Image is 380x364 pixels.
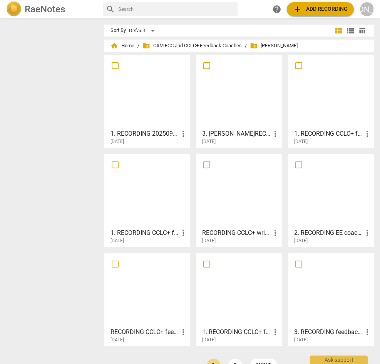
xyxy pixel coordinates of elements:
[110,238,124,244] span: [DATE]
[202,228,271,238] h3: RECORDING CCLC+ written fdbk D Botsis
[110,42,118,50] span: home
[199,256,279,343] a: 1. RECORDING CCLC+ fdbk and ECC fdbk 1 [PERSON_NAME] coaching AT[DATE]
[110,138,124,145] span: [DATE]
[345,25,356,37] button: List view
[179,327,188,337] span: more_vert
[363,327,372,337] span: more_vert
[107,256,187,343] a: RECORDING CCLC+ feedback AK[DATE]
[6,2,97,17] a: LogoRaeNotes
[294,129,363,138] h3: 1. RECORDING CCLC+ feedback SH coaching BH
[110,228,179,238] h3: 1. RECORDING CCLC+ feedback Dan Hayden coaching KP
[334,26,343,35] span: view_module
[356,25,368,37] button: Table view
[202,327,271,337] h3: 1. RECORDING CCLC+ fdbk and ECC fdbk 1 Melissa J coaching AT
[270,2,284,16] a: Help
[142,42,150,50] span: folder_shared
[245,43,247,49] span: /
[310,356,368,364] div: Ask support
[25,4,65,15] h2: RaeNotes
[271,129,280,138] span: more_vert
[294,327,363,337] h3: 3. RECORDING feedback 3 RM coaching TP
[271,228,280,238] span: more_vert
[358,27,366,34] span: table_chart
[294,138,308,145] span: [DATE]
[202,138,216,145] span: [DATE]
[250,42,258,50] span: folder_shared
[202,238,216,244] span: [DATE]
[110,327,179,337] h3: RECORDING CCLC+ feedback AK
[110,337,124,343] span: [DATE]
[294,238,308,244] span: [DATE]
[360,2,374,16] button: [PERSON_NAME]
[110,28,126,33] div: Sort By
[287,2,354,16] button: Upload
[179,129,188,138] span: more_vert
[363,129,372,138] span: more_vert
[291,58,371,145] a: 1. RECORDING CCLC+ feedback SH coaching BH[DATE]
[294,228,363,238] h3: 2. RECORDING EE coaching fdbk #2
[6,2,22,17] img: Logo
[272,5,281,14] span: help
[333,25,345,37] button: Tile view
[293,5,348,14] span: Add recording
[199,58,279,145] a: 3. [PERSON_NAME]RECORDING ECC feedback #3 [PERSON_NAME][DATE]
[293,5,302,14] span: add
[107,58,187,145] a: 1. RECORDING 20250925 HS coaching for CCLC+ fdbk[DATE]
[110,129,179,138] h3: 1. RECORDING 20250925 HS coaching for CCLC+ fdbk
[291,157,371,244] a: 2. RECORDING EE coaching fdbk #2[DATE]
[294,337,308,343] span: [DATE]
[129,25,157,37] div: Default
[137,43,139,49] span: /
[106,5,115,14] span: search
[118,3,234,15] input: Search
[346,26,355,35] span: view_list
[271,327,280,337] span: more_vert
[202,129,271,138] h3: 3. Todd N.RECORDING ECC feedback #3 T Nathan
[179,228,188,238] span: more_vert
[363,228,372,238] span: more_vert
[142,42,242,50] span: CAM ECC and CCLC+ Feedback Coaches
[107,157,187,244] a: 1. RECORDING CCLC+ feedback [PERSON_NAME] coaching KP[DATE]
[250,42,298,50] span: [PERSON_NAME]
[202,337,216,343] span: [DATE]
[199,157,279,244] a: RECORDING CCLC+ written fdbk D Botsis[DATE]
[291,256,371,343] a: 3. RECORDING feedback 3 RM coaching TP[DATE]
[110,42,134,50] span: Home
